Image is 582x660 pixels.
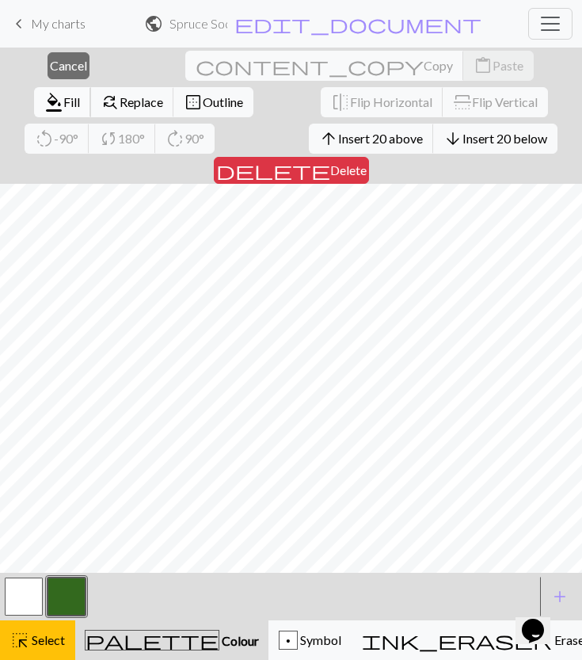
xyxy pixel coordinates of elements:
button: Insert 20 below [433,124,557,154]
span: -90° [54,131,78,146]
button: Colour [75,620,268,660]
span: Symbol [298,632,341,647]
iframe: chat widget [515,597,566,644]
button: Flip Vertical [443,87,548,117]
span: palette [86,629,219,651]
span: add [550,586,569,608]
span: Insert 20 above [338,131,423,146]
button: p Symbol [268,620,352,660]
span: find_replace [101,91,120,113]
button: Delete [214,157,369,184]
span: Replace [120,94,163,109]
h2: Spruce Socks / Spruce Socks [169,16,227,31]
span: Outline [203,94,243,109]
span: keyboard_arrow_left [10,13,29,35]
span: arrow_downward [443,128,462,150]
button: Flip Horizontal [321,87,443,117]
span: format_color_fill [44,91,63,113]
button: -90° [25,124,89,154]
span: arrow_upward [319,128,338,150]
span: Select [29,632,65,647]
span: 90° [184,131,204,146]
span: Insert 20 below [462,131,547,146]
span: flip [451,93,474,112]
span: sync [99,128,118,150]
a: My charts [10,10,86,37]
span: Delete [330,162,367,177]
button: Replace [90,87,174,117]
span: flip [331,91,350,113]
button: Cancel [48,52,89,79]
span: highlight_alt [10,629,29,651]
button: 90° [155,124,215,154]
span: delete [216,159,330,181]
span: My charts [31,16,86,31]
span: Colour [219,633,259,648]
button: Copy [185,51,464,81]
button: Outline [173,87,253,117]
span: public [144,13,163,35]
span: rotate_right [165,128,184,150]
span: Flip Vertical [472,94,538,109]
span: Flip Horizontal [350,94,432,109]
button: Toggle navigation [528,8,572,40]
button: Fill [34,87,91,117]
span: content_copy [196,55,424,77]
span: Copy [424,58,453,73]
div: p [280,631,297,650]
span: 180° [118,131,145,146]
span: Fill [63,94,80,109]
span: rotate_left [35,128,54,150]
button: 180° [89,124,156,154]
button: Insert 20 above [309,124,434,154]
span: ink_eraser [362,629,552,651]
span: Cancel [50,58,87,73]
span: border_outer [184,91,203,113]
span: edit_document [234,13,481,35]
